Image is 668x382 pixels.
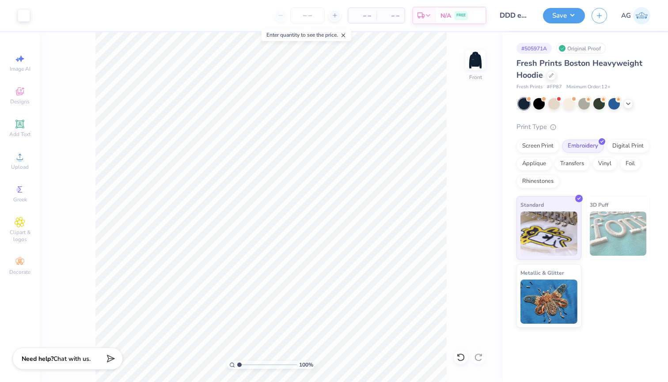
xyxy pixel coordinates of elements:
[9,131,30,138] span: Add Text
[607,140,649,153] div: Digital Print
[516,175,559,188] div: Rhinestones
[516,140,559,153] div: Screen Print
[493,7,536,24] input: Untitled Design
[299,361,313,369] span: 100 %
[590,212,647,256] img: 3D Puff
[516,58,642,80] span: Fresh Prints Boston Heavyweight Hoodie
[469,73,482,81] div: Front
[11,163,29,170] span: Upload
[9,269,30,276] span: Decorate
[556,43,606,54] div: Original Proof
[520,268,564,277] span: Metallic & Glitter
[592,157,617,170] div: Vinyl
[516,43,552,54] div: # 505971A
[467,51,484,69] img: Front
[516,157,552,170] div: Applique
[547,83,562,91] span: # FP87
[516,83,543,91] span: Fresh Prints
[520,212,577,256] img: Standard
[543,8,585,23] button: Save
[554,157,590,170] div: Transfers
[562,140,604,153] div: Embroidery
[10,65,30,72] span: Image AI
[440,11,451,20] span: N/A
[620,157,641,170] div: Foil
[566,83,611,91] span: Minimum Order: 12 +
[4,229,35,243] span: Clipart & logos
[520,200,544,209] span: Standard
[590,200,608,209] span: 3D Puff
[10,98,30,105] span: Designs
[520,280,577,324] img: Metallic & Glitter
[53,355,91,363] span: Chat with us.
[290,8,325,23] input: – –
[633,7,650,24] img: Anna Gearhart
[456,12,466,19] span: FREE
[621,11,631,21] span: AG
[516,122,650,132] div: Print Type
[22,355,53,363] strong: Need help?
[621,7,650,24] a: AG
[13,196,27,203] span: Greek
[382,11,399,20] span: – –
[262,29,351,41] div: Enter quantity to see the price.
[353,11,371,20] span: – –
